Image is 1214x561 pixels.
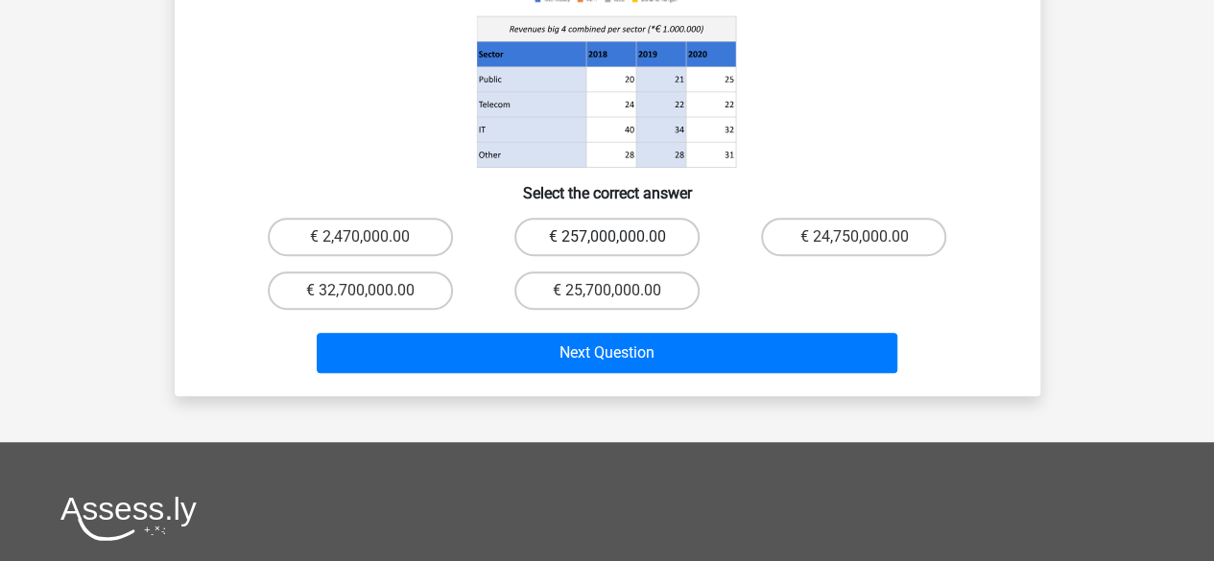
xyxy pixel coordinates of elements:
[205,169,1010,202] h6: Select the correct answer
[268,271,453,310] label: € 32,700,000.00
[761,218,946,256] label: € 24,750,000.00
[317,333,897,373] button: Next Question
[268,218,453,256] label: € 2,470,000.00
[514,271,700,310] label: € 25,700,000.00
[514,218,700,256] label: € 257,000,000.00
[60,496,197,541] img: Assessly logo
